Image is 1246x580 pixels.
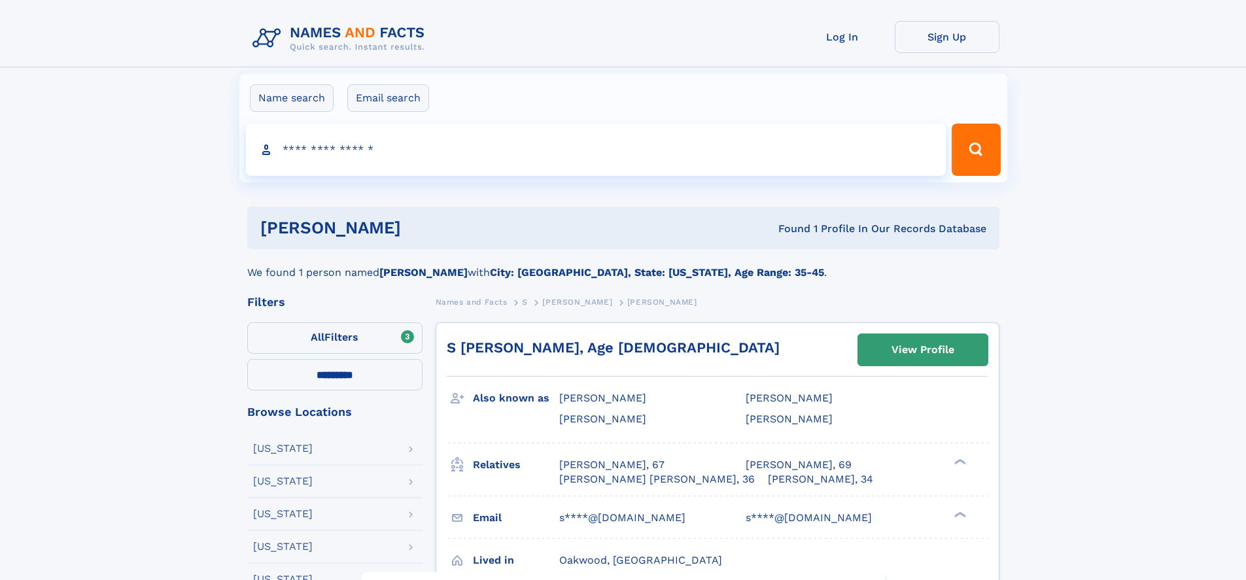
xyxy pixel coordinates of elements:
[542,298,612,307] span: [PERSON_NAME]
[247,249,999,281] div: We found 1 person named with .
[768,472,873,486] a: [PERSON_NAME], 34
[253,443,313,454] div: [US_STATE]
[473,507,559,529] h3: Email
[379,266,468,279] b: [PERSON_NAME]
[559,554,722,566] span: Oakwood, [GEOGRAPHIC_DATA]
[247,322,423,354] label: Filters
[895,21,999,53] a: Sign Up
[542,294,612,310] a: [PERSON_NAME]
[490,266,824,279] b: City: [GEOGRAPHIC_DATA], State: [US_STATE], Age Range: 35-45
[447,339,780,356] a: S [PERSON_NAME], Age [DEMOGRAPHIC_DATA]
[891,335,954,365] div: View Profile
[473,549,559,571] h3: Lived in
[858,334,988,366] a: View Profile
[589,222,986,236] div: Found 1 Profile In Our Records Database
[247,296,423,308] div: Filters
[311,331,324,343] span: All
[253,509,313,519] div: [US_STATE]
[347,84,429,112] label: Email search
[253,476,313,486] div: [US_STATE]
[247,21,436,56] img: Logo Names and Facts
[559,413,646,425] span: [PERSON_NAME]
[522,298,528,307] span: S
[253,541,313,552] div: [US_STATE]
[522,294,528,310] a: S
[559,458,665,472] a: [PERSON_NAME], 67
[246,124,946,176] input: search input
[247,406,423,418] div: Browse Locations
[436,294,508,310] a: Names and Facts
[746,392,833,404] span: [PERSON_NAME]
[260,220,590,236] h1: [PERSON_NAME]
[951,457,967,466] div: ❯
[951,510,967,519] div: ❯
[559,392,646,404] span: [PERSON_NAME]
[746,458,852,472] a: [PERSON_NAME], 69
[559,472,755,486] a: [PERSON_NAME] [PERSON_NAME], 36
[627,298,697,307] span: [PERSON_NAME]
[746,413,833,425] span: [PERSON_NAME]
[473,454,559,476] h3: Relatives
[952,124,1000,176] button: Search Button
[250,84,334,112] label: Name search
[790,21,895,53] a: Log In
[473,387,559,409] h3: Also known as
